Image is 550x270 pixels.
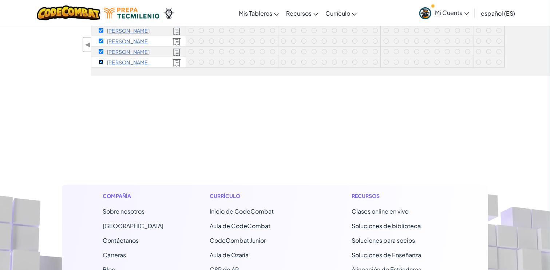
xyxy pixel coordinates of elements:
font: Mis Tableros [239,9,272,17]
a: Carreras [103,251,126,259]
font: Mi Cuenta [435,9,463,16]
p: Lesly S [107,59,153,65]
font: Currículo [210,192,241,199]
a: [GEOGRAPHIC_DATA] [103,222,164,230]
font: Recursos [352,192,380,199]
font: ◀ [85,40,91,49]
font: Contáctanos [103,237,139,244]
a: CodeCombat Junior [210,237,266,244]
img: Con licencia [173,27,181,35]
a: Recursos [282,3,322,23]
a: Mi Cuenta [416,1,473,24]
img: Ozaria [163,8,175,19]
font: Recursos [286,9,312,17]
img: Logotipo de CodeCombat [37,5,100,20]
a: Mis Tableros [235,3,282,23]
p: Christian Emmanuel Rivas Castillo [107,28,150,33]
p: Natalie Robles Molina R [107,38,153,44]
font: Compañía [103,192,131,199]
font: [PERSON_NAME] S [107,59,154,65]
p: Ángel Fernando Sánchez Hernández S. [107,49,150,55]
a: español (ES) [477,3,519,23]
img: Con licencia [173,48,181,56]
img: Con licencia [173,38,181,46]
font: [PERSON_NAME] [107,27,150,34]
img: Con licencia [173,59,181,67]
a: Soluciones de biblioteca [352,222,421,230]
font: [PERSON_NAME] R [107,38,154,44]
a: Aula de Ozaria [210,251,249,259]
font: [PERSON_NAME] [107,48,150,55]
font: español (ES) [481,9,515,17]
img: avatar [419,7,431,19]
a: Soluciones para socios [352,237,415,244]
a: Sobre nosotros [103,207,145,215]
a: Aula de CodeCombat [210,222,271,230]
a: Clases online en vivo [352,207,408,215]
img: Logotipo de Tecmilenio [104,8,159,19]
a: Currículo [322,3,360,23]
font: Inicio de CodeCombat [210,207,274,215]
font: Currículo [325,9,350,17]
a: Soluciones de Enseñanza [352,251,421,259]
